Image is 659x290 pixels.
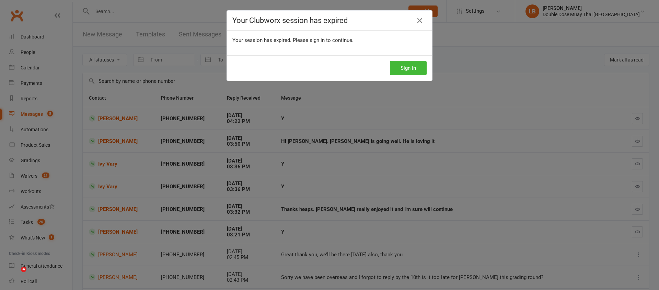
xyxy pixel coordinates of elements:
[232,37,354,43] span: Your session has expired. Please sign in to continue.
[414,15,425,26] a: Close
[21,267,26,272] span: 4
[232,16,427,25] h4: Your Clubworx session has expired
[7,267,23,283] iframe: Intercom live chat
[390,61,427,75] button: Sign In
